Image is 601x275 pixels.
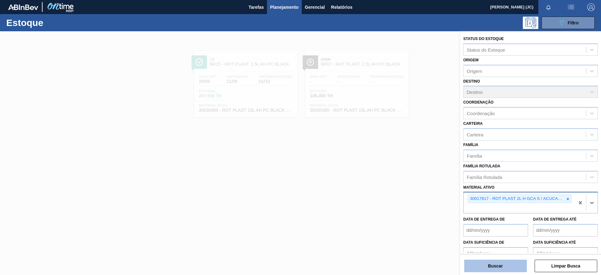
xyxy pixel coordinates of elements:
span: Planejamento [270,3,299,11]
label: Origem [463,58,479,62]
div: Carteira [467,132,483,137]
img: Logout [587,3,595,11]
label: Coordenação [463,100,494,104]
label: Data de Entrega de [463,217,505,222]
label: Data suficiência até [533,240,576,245]
span: Tarefas [249,3,264,11]
button: Notificações [538,3,558,12]
button: Filtro [542,17,595,29]
label: Data de Entrega até [533,217,577,222]
div: Origem [467,68,482,74]
label: Status do Estoque [463,37,504,41]
img: TNhmsLtSVTkK8tSr43FrP2fwEKptu5GPRR3wAAAABJRU5ErkJggg== [8,4,38,10]
div: Status do Estoque [467,47,505,52]
div: 30017817 - ROT PLAST 2L H GCA S / ACUCAR NIV23 [468,195,564,203]
label: Família Rotulada [463,164,500,168]
label: Data suficiência de [463,240,504,245]
input: dd/mm/yyyy [533,224,598,237]
div: Família [467,153,482,158]
label: Carteira [463,121,483,126]
div: Família Rotulada [467,174,502,180]
h1: Estoque [6,19,100,26]
div: Coordenação [467,111,495,116]
input: dd/mm/yyyy [533,247,598,260]
label: Destino [463,79,480,84]
span: Filtro [568,20,579,25]
label: Família [463,143,478,147]
label: Material ativo [463,185,495,190]
span: Gerencial [305,3,325,11]
span: Relatórios [331,3,352,11]
input: dd/mm/yyyy [463,247,528,260]
div: Pogramando: nenhum usuário selecionado [523,17,538,29]
img: userActions [567,3,575,11]
input: dd/mm/yyyy [463,224,528,237]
